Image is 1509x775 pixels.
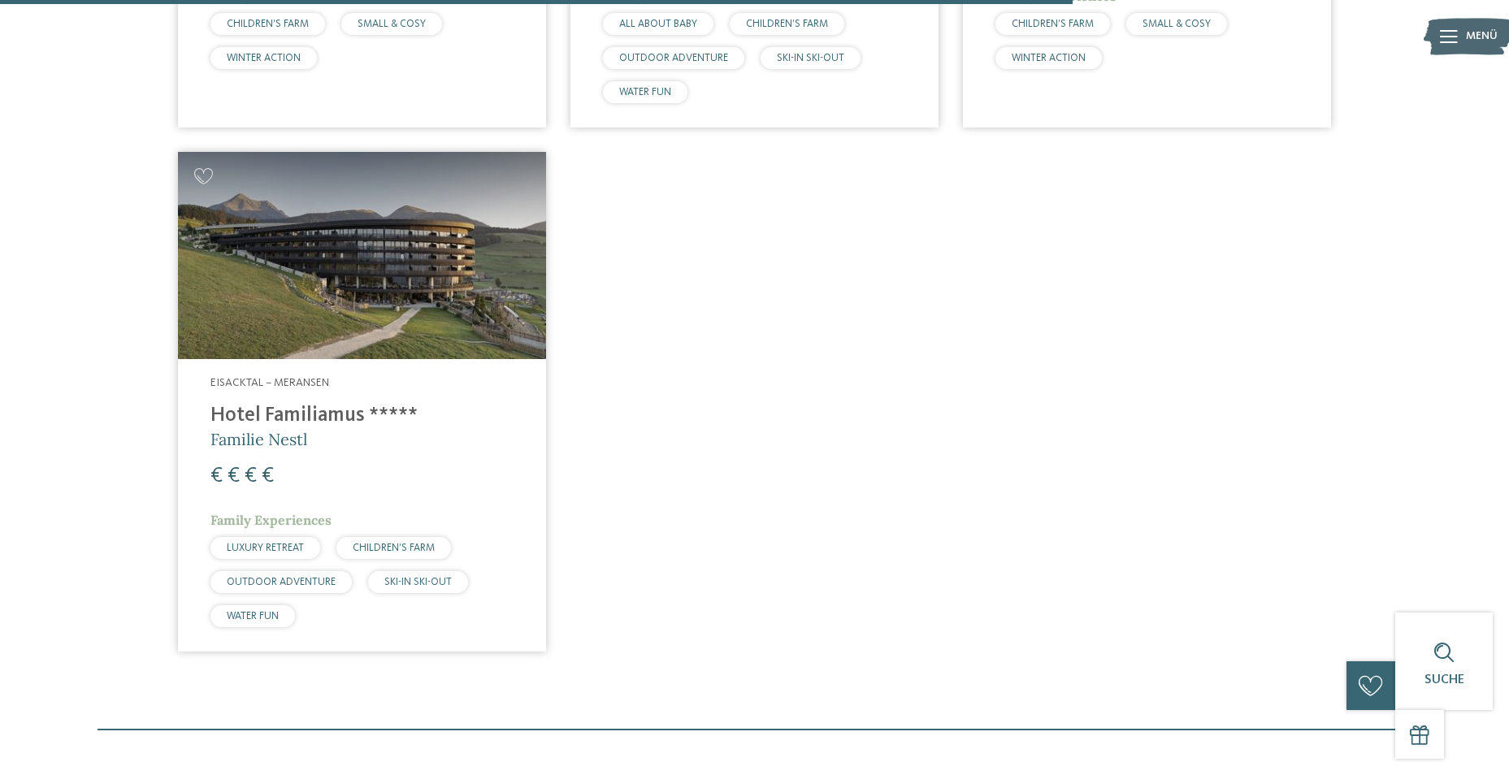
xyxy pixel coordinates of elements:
span: SMALL & COSY [358,19,426,29]
span: SMALL & COSY [1143,19,1211,29]
span: € [228,465,240,487]
span: SKI-IN SKI-OUT [777,53,844,63]
span: Eisacktal – Meransen [210,377,329,388]
span: € [245,465,257,487]
span: Family Experiences [210,512,332,528]
span: OUTDOOR ADVENTURE [619,53,728,63]
span: CHILDREN’S FARM [1012,19,1094,29]
span: € [210,465,223,487]
a: Familienhotels gesucht? Hier findet ihr die besten! Eisacktal – Meransen Hotel Familiamus ***** F... [178,152,546,652]
span: Suche [1424,673,1464,686]
span: LUXURY RETREAT [227,543,304,553]
span: OUTDOOR ADVENTURE [227,577,336,587]
span: WATER FUN [619,87,671,97]
span: CHILDREN’S FARM [746,19,828,29]
span: WATER FUN [227,611,279,621]
span: SKI-IN SKI-OUT [384,577,452,587]
span: CHILDREN’S FARM [227,19,309,29]
img: Familienhotels gesucht? Hier findet ihr die besten! [178,152,546,359]
span: Familie Nestl [210,429,307,449]
span: WINTER ACTION [1012,53,1086,63]
span: € [262,465,274,487]
span: CHILDREN’S FARM [353,543,435,553]
span: WINTER ACTION [227,53,301,63]
span: ALL ABOUT BABY [619,19,697,29]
